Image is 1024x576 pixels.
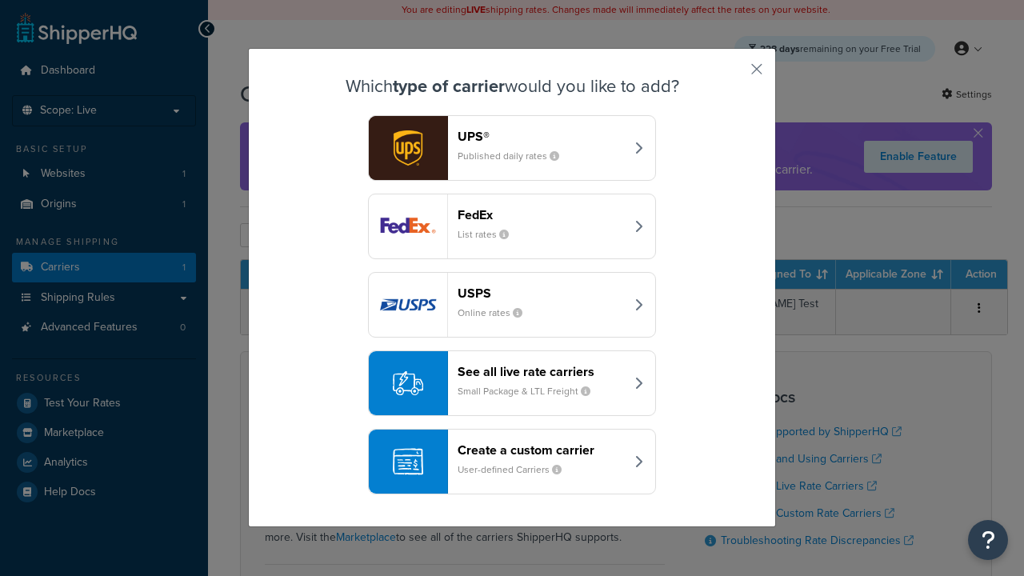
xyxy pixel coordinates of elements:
small: User-defined Carriers [458,462,574,477]
header: USPS [458,286,625,301]
img: icon-carrier-custom-c93b8a24.svg [393,446,423,477]
header: See all live rate carriers [458,364,625,379]
header: UPS® [458,129,625,144]
img: ups logo [369,116,447,180]
img: icon-carrier-liverate-becf4550.svg [393,368,423,398]
strong: type of carrier [393,73,505,99]
small: Small Package & LTL Freight [458,384,603,398]
button: Open Resource Center [968,520,1008,560]
small: Online rates [458,306,535,320]
header: Create a custom carrier [458,442,625,458]
small: Published daily rates [458,149,572,163]
button: See all live rate carriersSmall Package & LTL Freight [368,350,656,416]
button: usps logoUSPSOnline rates [368,272,656,338]
h3: Which would you like to add? [289,77,735,96]
img: usps logo [369,273,447,337]
button: fedEx logoFedExList rates [368,194,656,259]
button: Create a custom carrierUser-defined Carriers [368,429,656,494]
img: fedEx logo [369,194,447,258]
small: List rates [458,227,522,242]
header: FedEx [458,207,625,222]
button: ups logoUPS®Published daily rates [368,115,656,181]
